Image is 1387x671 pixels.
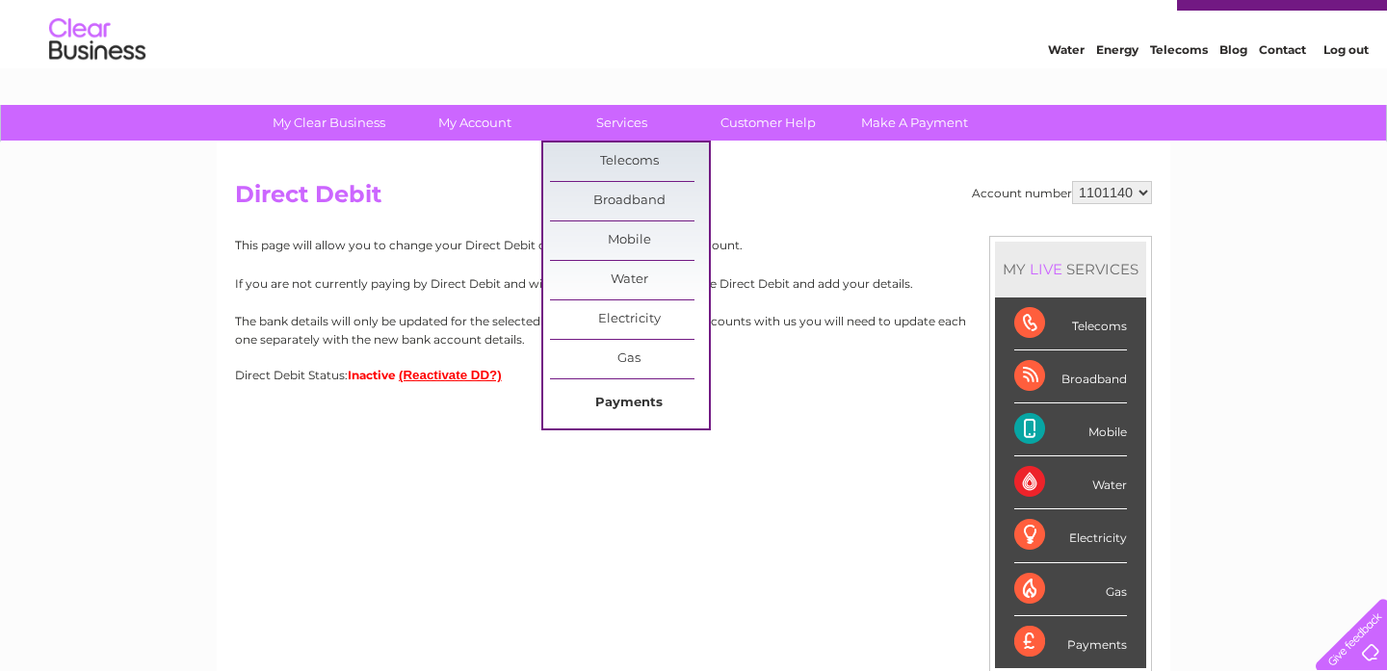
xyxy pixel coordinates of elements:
[1014,297,1127,350] div: Telecoms
[235,368,1152,382] div: Direct Debit Status:
[550,221,709,260] a: Mobile
[235,236,1152,254] p: This page will allow you to change your Direct Debit details or add a new Bank Account.
[1014,350,1127,403] div: Broadband
[1150,82,1208,96] a: Telecoms
[1014,509,1127,562] div: Electricity
[1048,82,1085,96] a: Water
[995,242,1146,297] div: MY SERVICES
[1096,82,1138,96] a: Energy
[396,105,555,141] a: My Account
[235,274,1152,293] p: If you are not currently paying by Direct Debit and wish to do so, select Re-Activate Direct Debi...
[348,368,396,382] span: Inactive
[1323,82,1369,96] a: Log out
[550,384,709,423] a: Payments
[550,182,709,220] a: Broadband
[1014,616,1127,668] div: Payments
[1024,10,1157,34] a: 0333 014 3131
[48,50,146,109] img: logo.png
[689,105,848,141] a: Customer Help
[399,368,502,382] button: (Reactivate DD?)
[240,11,1150,93] div: Clear Business is a trading name of Verastar Limited (registered in [GEOGRAPHIC_DATA] No. 3667643...
[550,300,709,339] a: Electricity
[235,181,1152,218] h2: Direct Debit
[1014,563,1127,616] div: Gas
[1259,82,1306,96] a: Contact
[550,142,709,181] a: Telecoms
[550,340,709,378] a: Gas
[249,105,408,141] a: My Clear Business
[550,261,709,299] a: Water
[235,312,1152,348] p: The bank details will only be updated for the selected account, if you have more accounts with us...
[1219,82,1247,96] a: Blog
[972,181,1152,204] div: Account number
[1026,260,1066,278] div: LIVE
[1014,403,1127,456] div: Mobile
[1014,456,1127,509] div: Water
[542,105,701,141] a: Services
[835,105,994,141] a: Make A Payment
